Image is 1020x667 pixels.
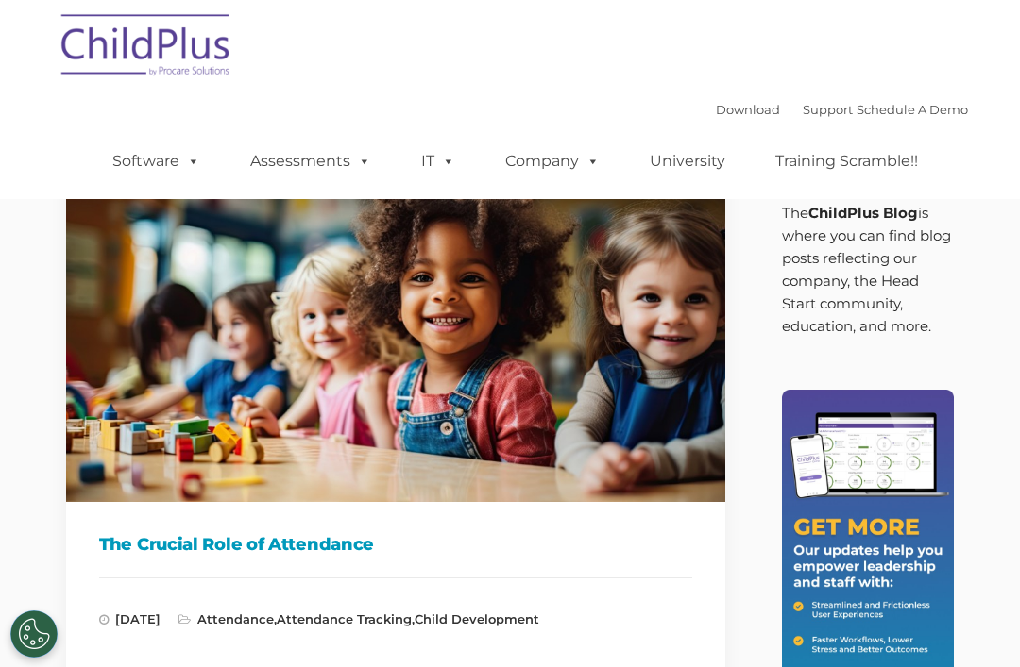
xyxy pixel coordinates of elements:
[231,142,390,180] a: Assessments
[631,142,744,180] a: University
[66,132,725,502] img: ChildPlus - The Crucial Role of Attendance
[808,204,918,222] strong: ChildPlus Blog
[52,1,241,95] img: ChildPlus by Procare Solutions
[178,611,539,626] span: , ,
[857,102,968,117] a: Schedule A Demo
[10,610,58,658] button: Cookies Settings
[782,202,955,338] p: The is where you can find blog posts reflecting our company, the Head Start community, education,...
[197,611,274,626] a: Attendance
[716,102,968,117] font: |
[486,142,619,180] a: Company
[803,102,853,117] a: Support
[716,102,780,117] a: Download
[99,530,692,559] h1: The Crucial Role of Attendance
[93,142,219,180] a: Software
[402,142,474,180] a: IT
[756,142,937,180] a: Training Scramble!!
[277,611,412,626] a: Attendance Tracking
[99,611,161,626] span: [DATE]
[415,611,539,626] a: Child Development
